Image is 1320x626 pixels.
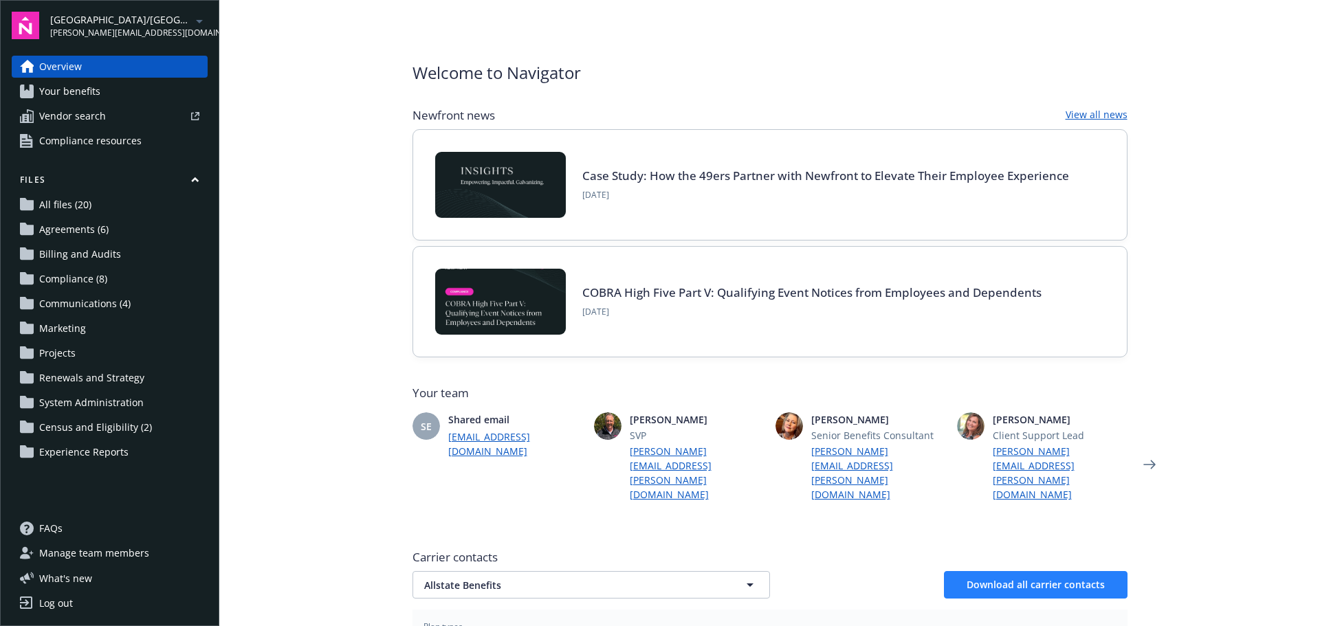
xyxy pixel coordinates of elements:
a: System Administration [12,392,208,414]
a: Manage team members [12,542,208,564]
span: Allstate Benefits [424,578,710,592]
span: Carrier contacts [412,549,1127,566]
span: System Administration [39,392,144,414]
span: Manage team members [39,542,149,564]
a: Compliance resources [12,130,208,152]
span: SE [421,419,432,434]
img: navigator-logo.svg [12,12,39,39]
span: Census and Eligibility (2) [39,416,152,438]
span: [GEOGRAPHIC_DATA]/[GEOGRAPHIC_DATA] [50,12,191,27]
span: [PERSON_NAME][EMAIL_ADDRESS][DOMAIN_NAME] [50,27,191,39]
a: Census and Eligibility (2) [12,416,208,438]
span: Your benefits [39,80,100,102]
img: photo [594,412,621,440]
a: [PERSON_NAME][EMAIL_ADDRESS][PERSON_NAME][DOMAIN_NAME] [993,444,1127,502]
span: Senior Benefits Consultant [811,428,946,443]
a: COBRA High Five Part V: Qualifying Event Notices from Employees and Dependents [582,284,1042,300]
span: Download all carrier contacts [967,578,1105,591]
a: Marketing [12,317,208,339]
a: Projects [12,342,208,364]
div: Log out [39,592,73,614]
a: Overview [12,56,208,78]
a: Next [1138,454,1160,476]
a: Experience Reports [12,441,208,463]
span: Overview [39,56,82,78]
a: Communications (4) [12,293,208,315]
span: FAQs [39,517,63,539]
a: [PERSON_NAME][EMAIL_ADDRESS][PERSON_NAME][DOMAIN_NAME] [630,444,764,502]
span: Client Support Lead [993,428,1127,443]
img: BLOG-Card Image - Compliance - COBRA High Five Pt 5 - 09-11-25.jpg [435,269,566,335]
button: What's new [12,571,114,585]
span: What ' s new [39,571,92,585]
span: Welcome to Navigator [412,60,581,85]
img: photo [957,412,984,440]
span: Compliance resources [39,130,142,152]
span: Your team [412,385,1127,401]
a: Billing and Audits [12,243,208,265]
a: Your benefits [12,80,208,102]
a: Case Study: How the 49ers Partner with Newfront to Elevate Their Employee Experience [582,168,1069,183]
button: Allstate Benefits [412,571,770,599]
img: photo [775,412,803,440]
span: All files (20) [39,194,91,216]
span: Newfront news [412,107,495,124]
span: SVP [630,428,764,443]
a: Agreements (6) [12,219,208,241]
span: Experience Reports [39,441,129,463]
button: Download all carrier contacts [944,571,1127,599]
span: [DATE] [582,189,1069,201]
a: View all news [1066,107,1127,124]
a: Vendor search [12,105,208,127]
a: All files (20) [12,194,208,216]
span: Marketing [39,317,86,339]
a: Renewals and Strategy [12,367,208,389]
span: Vendor search [39,105,106,127]
button: Files [12,174,208,191]
a: FAQs [12,517,208,539]
span: Shared email [448,412,583,427]
a: Compliance (8) [12,268,208,290]
button: [GEOGRAPHIC_DATA]/[GEOGRAPHIC_DATA][PERSON_NAME][EMAIL_ADDRESS][DOMAIN_NAME]arrowDropDown [50,12,208,39]
span: Agreements (6) [39,219,109,241]
span: [DATE] [582,306,1042,318]
span: Billing and Audits [39,243,121,265]
span: Renewals and Strategy [39,367,144,389]
img: Card Image - INSIGHTS copy.png [435,152,566,218]
span: [PERSON_NAME] [630,412,764,427]
span: Compliance (8) [39,268,107,290]
a: [PERSON_NAME][EMAIL_ADDRESS][PERSON_NAME][DOMAIN_NAME] [811,444,946,502]
span: Projects [39,342,76,364]
span: Communications (4) [39,293,131,315]
span: [PERSON_NAME] [993,412,1127,427]
a: [EMAIL_ADDRESS][DOMAIN_NAME] [448,429,583,458]
a: arrowDropDown [191,12,208,29]
span: [PERSON_NAME] [811,412,946,427]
